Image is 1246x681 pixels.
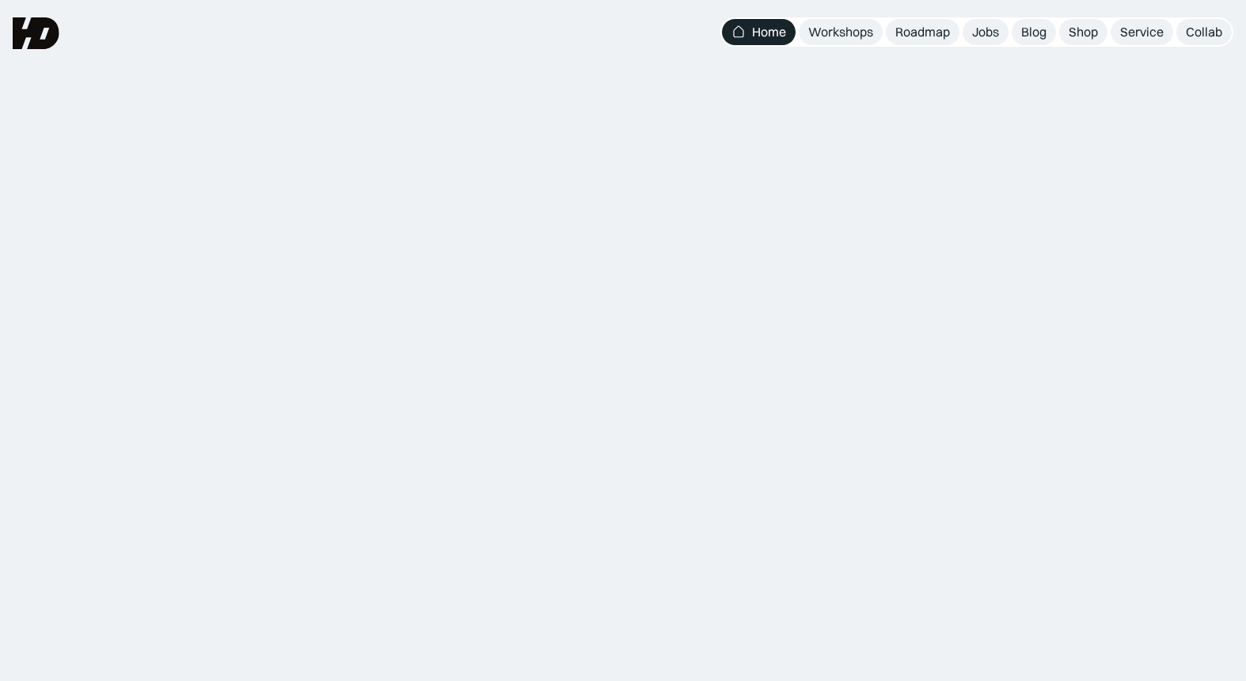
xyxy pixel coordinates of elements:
[1176,19,1232,45] a: Collab
[1111,19,1173,45] a: Service
[886,19,959,45] a: Roadmap
[1012,19,1056,45] a: Blog
[972,24,999,40] div: Jobs
[1120,24,1164,40] div: Service
[895,24,950,40] div: Roadmap
[1021,24,1047,40] div: Blog
[1069,24,1098,40] div: Shop
[808,24,873,40] div: Workshops
[963,19,1009,45] a: Jobs
[1059,19,1107,45] a: Shop
[1186,24,1222,40] div: Collab
[752,24,786,40] div: Home
[722,19,796,45] a: Home
[799,19,883,45] a: Workshops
